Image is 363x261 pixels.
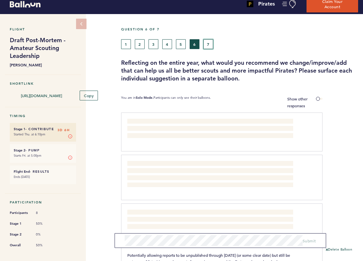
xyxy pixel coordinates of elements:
button: 1 [121,39,131,49]
span: 50% [36,243,55,248]
h5: Question 6 of 7 [121,27,358,31]
span: Stage 1 [10,220,29,227]
h3: Reflecting on the entire year, what would you recommend we change/improve/add that can help us al... [121,59,358,82]
button: Submit [303,237,316,244]
button: Copy [80,91,98,100]
button: 3 [149,39,158,49]
span: Why does the model consider hype? Certainly understand that it is absolutely helpful to know wher... [127,162,292,186]
p: You are in Participants can only see their balloons. [121,96,211,109]
small: Stage 2 [14,148,25,152]
h5: Participation [10,200,76,204]
span: Submit [303,238,316,243]
h5: Timing [10,114,76,118]
span: Copy [84,93,94,98]
button: 4 [162,39,172,49]
span: 0% [36,232,55,237]
span: Participants [10,210,29,216]
time: Started Thu. at 6:10pm [14,132,45,136]
span: 50% [36,221,55,226]
h1: Draft Post-Mortem - Amateur Scouting Leadership [10,36,76,60]
span: 8 [36,211,55,215]
span: Show other responses [287,96,308,108]
button: 5 [176,39,186,49]
time: Starts Fri. at 5:00pm [14,153,41,158]
span: 3D 6H [57,127,70,133]
h6: - Contribute [14,127,72,131]
b: Solo Mode. [136,96,153,100]
button: 2 [135,39,145,49]
svg: Balloon [10,1,40,8]
time: Ends [DATE] [14,175,30,179]
span: Overall [10,242,29,249]
h5: Shortlink [10,81,76,86]
span: Would like continued clarity on some of the points we surfaced at our meetings last winter in ord... [127,119,290,138]
b: [PERSON_NAME] [10,61,76,68]
span: Stage 2 [10,231,29,238]
span: The way we grade out hitters is not uniform and we do not use the whole scale....this has been an... [127,210,293,229]
small: Flight End [14,169,30,174]
h6: - Results [14,169,72,174]
button: Delete Balloon [326,247,352,252]
a: Balloon [5,0,40,7]
button: 6 [190,39,199,49]
h5: Flight [10,27,76,31]
button: 7 [203,39,213,49]
h6: - Pump [14,148,72,152]
small: Stage 1 [14,127,25,131]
